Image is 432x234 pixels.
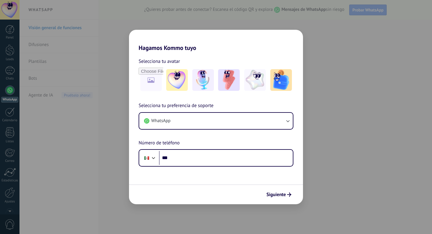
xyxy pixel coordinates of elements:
[139,57,180,65] span: Selecciona tu avatar
[166,69,188,91] img: -1.jpeg
[266,192,286,197] span: Siguiente
[264,189,294,200] button: Siguiente
[244,69,266,91] img: -4.jpeg
[151,118,170,124] span: WhatsApp
[139,139,180,147] span: Número de teléfono
[139,102,214,110] span: Selecciona tu preferencia de soporte
[129,30,303,51] h2: Hagamos Kommo tuyo
[139,113,293,129] button: WhatsApp
[192,69,214,91] img: -2.jpeg
[141,152,152,164] div: Mexico: + 52
[218,69,240,91] img: -3.jpeg
[270,69,292,91] img: -5.jpeg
